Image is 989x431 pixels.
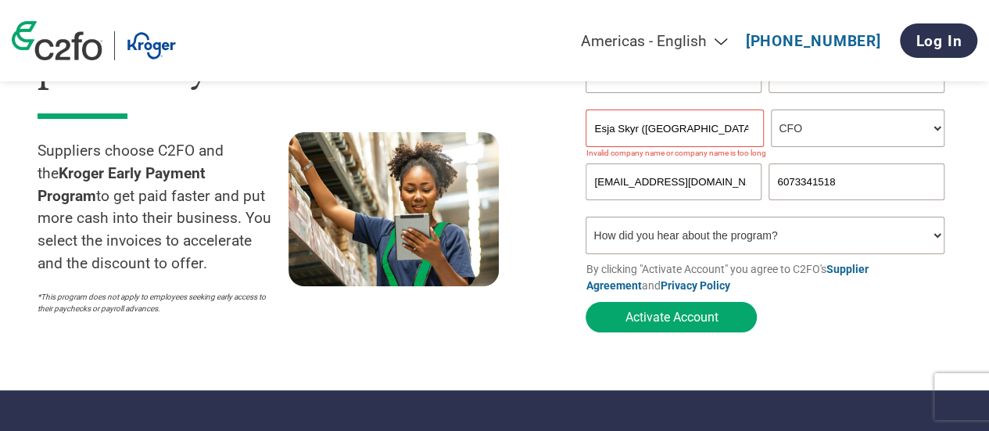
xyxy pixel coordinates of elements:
strong: Kroger Early Payment Program [38,164,206,205]
div: Inavlid Phone Number [769,202,944,210]
img: Kroger [127,31,176,60]
div: Invalid last name or last name is too long [769,95,944,103]
div: Invalid company name or company name is too long [586,149,944,157]
img: c2fo logo [12,21,102,60]
div: Inavlid Email Address [586,202,761,210]
button: Activate Account [586,302,757,332]
p: By clicking "Activate Account" you agree to C2FO's and [586,261,951,294]
input: Phone* [769,163,944,200]
input: Your company name* [586,110,763,147]
div: Invalid first name or first name is too long [586,95,761,103]
p: *This program does not apply to employees seeking early access to their paychecks or payroll adva... [38,291,273,314]
a: Log In [900,23,977,58]
a: Privacy Policy [660,279,729,292]
input: Invalid Email format [586,163,761,200]
p: Suppliers choose C2FO and the to get paid faster and put more cash into their business. You selec... [38,140,288,275]
select: Title/Role [771,110,944,147]
img: supply chain worker [288,132,499,286]
a: [PHONE_NUMBER] [746,32,881,50]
